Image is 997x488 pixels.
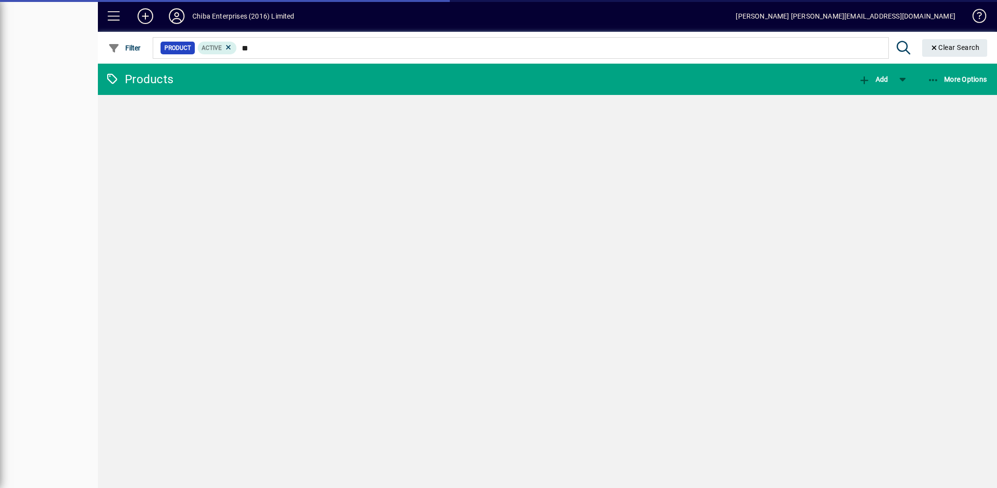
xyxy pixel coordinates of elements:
a: Knowledge Base [965,2,985,34]
span: More Options [927,75,987,83]
button: Add [130,7,161,25]
button: Profile [161,7,192,25]
span: Add [858,75,888,83]
button: Add [856,70,890,88]
span: Clear Search [930,44,980,51]
span: Filter [108,44,141,52]
button: More Options [925,70,990,88]
span: Active [202,45,222,51]
div: Products [105,71,173,87]
div: Chiba Enterprises (2016) Limited [192,8,295,24]
button: Filter [106,39,143,57]
div: [PERSON_NAME] [PERSON_NAME][EMAIL_ADDRESS][DOMAIN_NAME] [736,8,955,24]
button: Clear [922,39,988,57]
mat-chip: Activation Status: Active [198,42,237,54]
span: Product [164,43,191,53]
